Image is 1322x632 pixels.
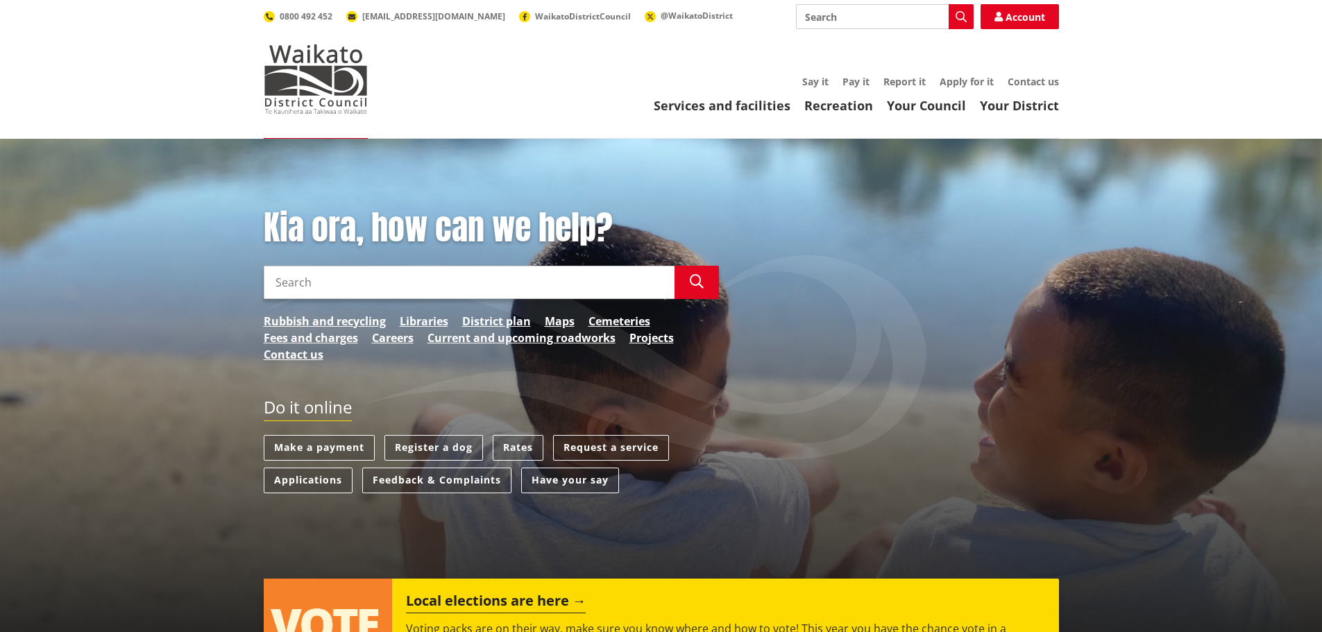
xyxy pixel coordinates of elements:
[346,10,505,22] a: [EMAIL_ADDRESS][DOMAIN_NAME]
[362,10,505,22] span: [EMAIL_ADDRESS][DOMAIN_NAME]
[264,44,368,114] img: Waikato District Council - Te Kaunihera aa Takiwaa o Waikato
[264,10,332,22] a: 0800 492 452
[280,10,332,22] span: 0800 492 452
[654,97,790,114] a: Services and facilities
[535,10,631,22] span: WaikatoDistrictCouncil
[1008,75,1059,88] a: Contact us
[521,468,619,493] a: Have your say
[645,10,733,22] a: @WaikatoDistrict
[842,75,870,88] a: Pay it
[362,468,511,493] a: Feedback & Complaints
[264,313,386,330] a: Rubbish and recycling
[264,208,719,248] h1: Kia ora, how can we help?
[264,330,358,346] a: Fees and charges
[629,330,674,346] a: Projects
[804,97,873,114] a: Recreation
[981,4,1059,29] a: Account
[264,468,353,493] a: Applications
[588,313,650,330] a: Cemeteries
[519,10,631,22] a: WaikatoDistrictCouncil
[545,313,575,330] a: Maps
[887,97,966,114] a: Your Council
[980,97,1059,114] a: Your District
[462,313,531,330] a: District plan
[883,75,926,88] a: Report it
[661,10,733,22] span: @WaikatoDistrict
[264,346,323,363] a: Contact us
[796,4,974,29] input: Search input
[264,266,675,299] input: Search input
[553,435,669,461] a: Request a service
[406,592,586,613] h2: Local elections are here
[400,313,448,330] a: Libraries
[264,435,375,461] a: Make a payment
[384,435,483,461] a: Register a dog
[940,75,994,88] a: Apply for it
[372,330,414,346] a: Careers
[802,75,829,88] a: Say it
[264,398,352,422] h2: Do it online
[427,330,616,346] a: Current and upcoming roadworks
[493,435,543,461] a: Rates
